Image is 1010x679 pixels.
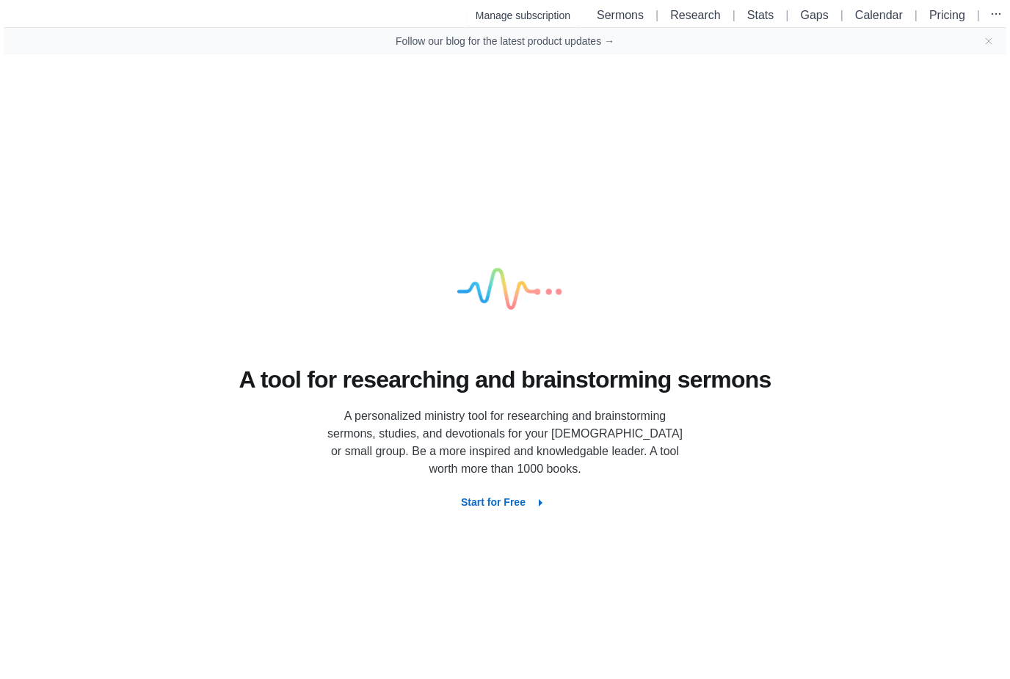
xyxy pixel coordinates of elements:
a: Start for Free [449,495,561,508]
a: Pricing [929,9,965,21]
a: Follow our blog for the latest product updates → [396,34,614,48]
h1: A tool for researching and brainstorming sermons [239,364,771,396]
a: Sermons [597,9,644,21]
img: logo [432,217,578,364]
li: | [909,7,923,24]
a: Stats [747,9,774,21]
li: | [835,7,849,24]
button: Close banner [983,35,995,47]
li: | [971,7,986,24]
p: A personalized ministry tool for researching and brainstorming sermons, studies, and devotionals ... [321,407,689,478]
a: Research [670,9,720,21]
a: Calendar [855,9,903,21]
button: Manage subscription [467,4,579,27]
button: Start for Free [449,490,561,516]
li: | [650,7,664,24]
li: | [780,7,794,24]
li: | [727,7,741,24]
a: Gaps [800,9,828,21]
